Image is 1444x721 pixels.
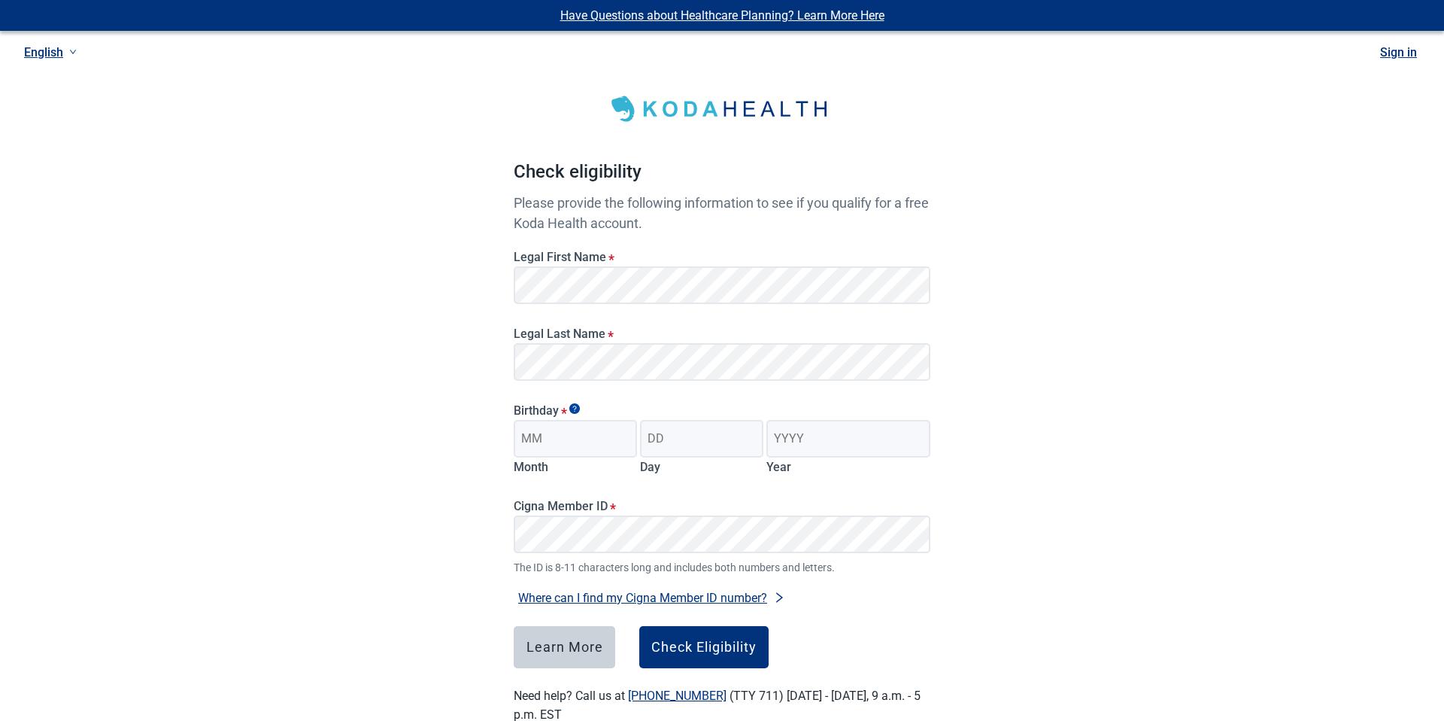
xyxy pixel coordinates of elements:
span: The ID is 8-11 characters long and includes both numbers and letters. [514,559,930,576]
a: Sign in [1380,45,1417,59]
a: Have Questions about Healthcare Planning? Learn More Here [560,8,884,23]
button: Learn More [514,626,615,668]
label: Day [640,460,660,474]
label: Month [514,460,548,474]
label: Legal Last Name [514,327,930,341]
input: Birth year [766,420,930,458]
span: Show tooltip [569,403,580,414]
div: Learn More [526,640,603,655]
button: Check Eligibility [639,626,769,668]
input: Birth day [640,420,763,458]
input: Birth month [514,420,637,458]
p: Please provide the following information to see if you qualify for a free Koda Health account. [514,193,930,233]
label: Cigna Member ID [514,499,930,513]
div: Check Eligibility [651,640,757,655]
a: Current language: English [18,40,83,65]
label: Year [766,460,791,474]
h1: Check eligibility [514,158,930,193]
a: [PHONE_NUMBER] [628,689,727,703]
legend: Birthday [514,403,930,418]
label: Legal First Name [514,250,930,264]
span: right [773,592,785,604]
img: Koda Health [602,90,842,128]
button: Where can I find my Cigna Member ID number? [514,588,790,608]
span: down [69,48,77,56]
